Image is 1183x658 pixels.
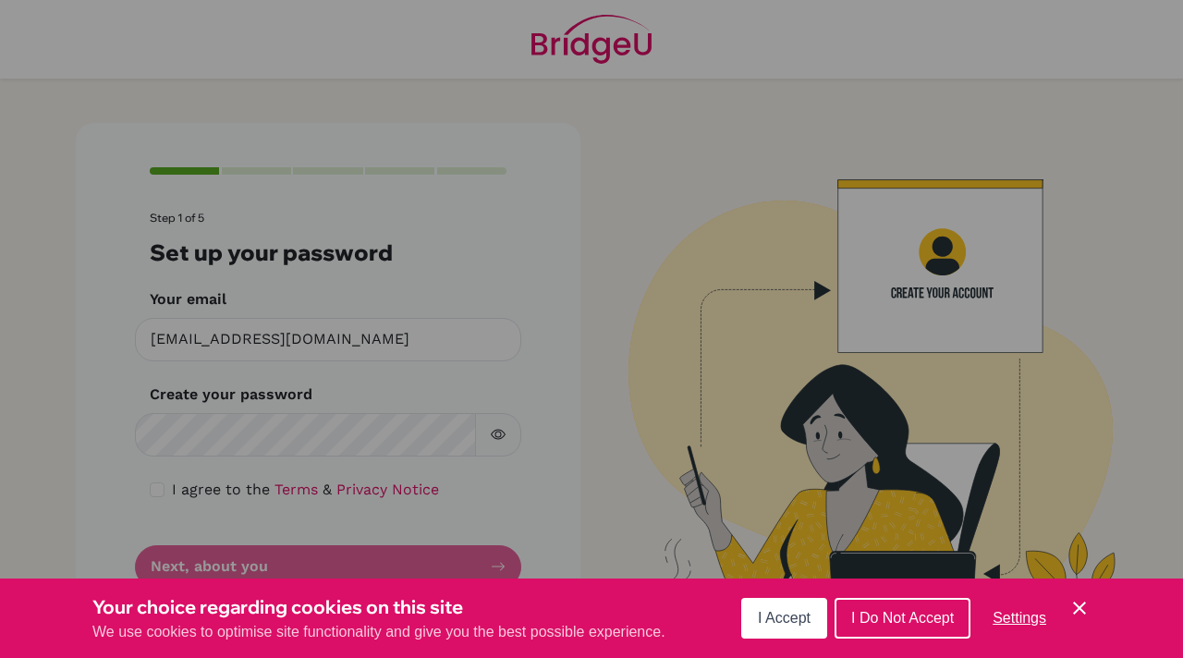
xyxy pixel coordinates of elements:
[835,598,970,639] button: I Do Not Accept
[993,610,1046,626] span: Settings
[92,621,665,643] p: We use cookies to optimise site functionality and give you the best possible experience.
[978,600,1061,637] button: Settings
[92,593,665,621] h3: Your choice regarding cookies on this site
[851,610,954,626] span: I Do Not Accept
[758,610,811,626] span: I Accept
[741,598,827,639] button: I Accept
[1068,597,1091,619] button: Save and close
